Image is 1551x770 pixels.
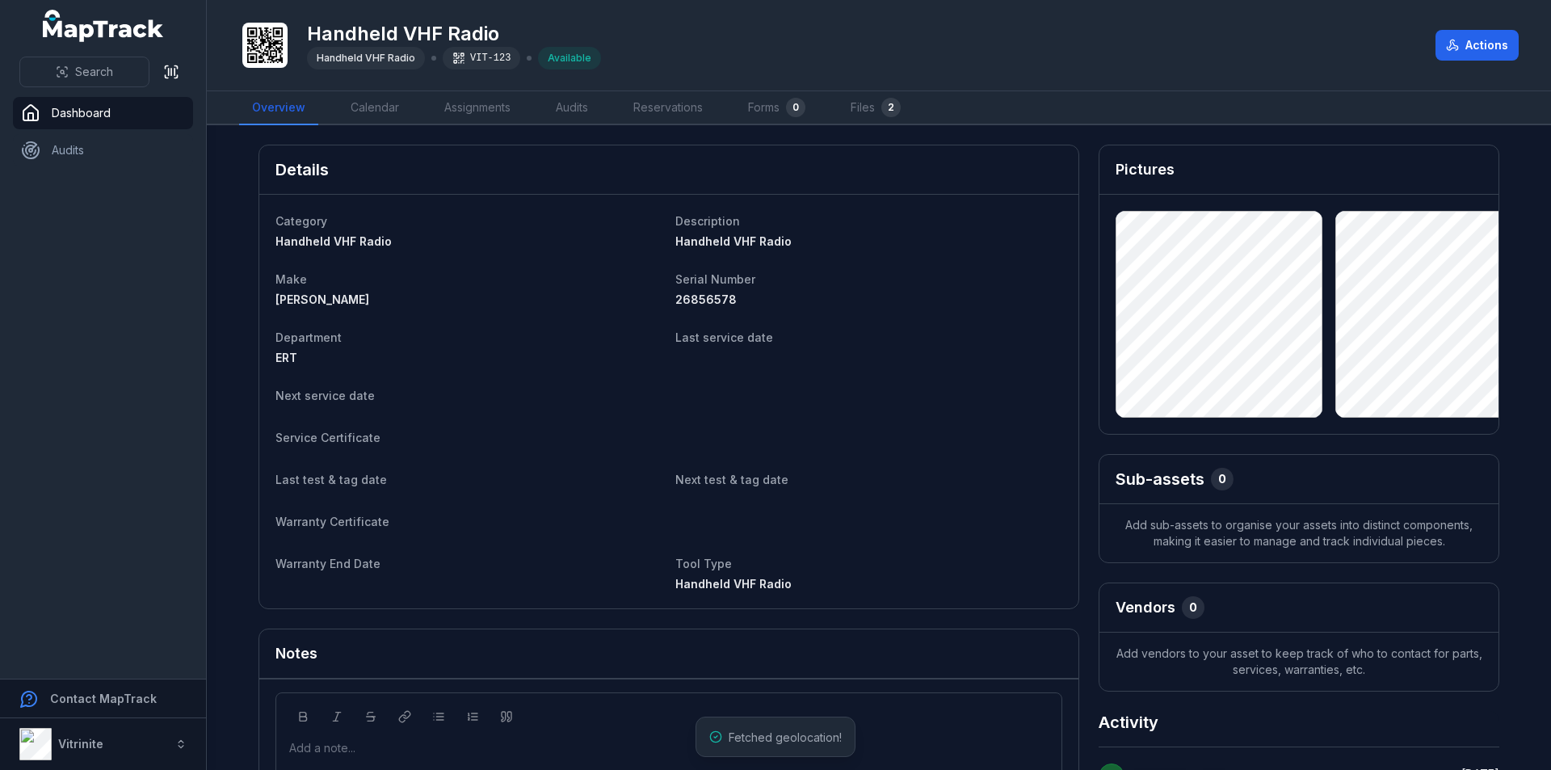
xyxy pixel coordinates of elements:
h2: Sub-assets [1116,468,1204,490]
h1: Handheld VHF Radio [307,21,601,47]
button: Actions [1435,30,1519,61]
button: Search [19,57,149,87]
div: 2 [881,98,901,117]
div: 0 [1182,596,1204,619]
span: Handheld VHF Radio [317,52,415,64]
span: Department [275,330,342,344]
span: ERT [275,351,297,364]
span: Description [675,214,740,228]
span: Last service date [675,330,773,344]
span: Fetched geolocation! [729,730,842,744]
span: Next service date [275,389,375,402]
div: 0 [786,98,805,117]
a: Files2 [838,91,914,125]
span: Last test & tag date [275,473,387,486]
h3: Pictures [1116,158,1175,181]
span: Warranty Certificate [275,515,389,528]
h2: Details [275,158,329,181]
span: Warranty End Date [275,557,380,570]
a: Assignments [431,91,523,125]
h3: Vendors [1116,596,1175,619]
a: Dashboard [13,97,193,129]
a: Forms0 [735,91,818,125]
div: VIT-123 [443,47,520,69]
span: Tool Type [675,557,732,570]
a: Reservations [620,91,716,125]
span: Next test & tag date [675,473,788,486]
span: Add vendors to your asset to keep track of who to contact for parts, services, warranties, etc. [1099,633,1498,691]
span: Search [75,64,113,80]
span: [PERSON_NAME] [275,292,369,306]
span: Handheld VHF Radio [675,234,792,248]
span: Category [275,214,327,228]
span: Make [275,272,307,286]
strong: Contact MapTrack [50,692,157,705]
a: Overview [239,91,318,125]
a: Audits [13,134,193,166]
a: MapTrack [43,10,164,42]
span: Add sub-assets to organise your assets into distinct components, making it easier to manage and t... [1099,504,1498,562]
strong: Vitrinite [58,737,103,751]
span: Serial Number [675,272,755,286]
span: Handheld VHF Radio [675,577,792,591]
h2: Activity [1099,711,1158,734]
div: Available [538,47,601,69]
span: Handheld VHF Radio [275,234,392,248]
a: Audits [543,91,601,125]
a: Calendar [338,91,412,125]
span: 26856578 [675,292,737,306]
span: Service Certificate [275,431,380,444]
h3: Notes [275,642,317,665]
div: 0 [1211,468,1234,490]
